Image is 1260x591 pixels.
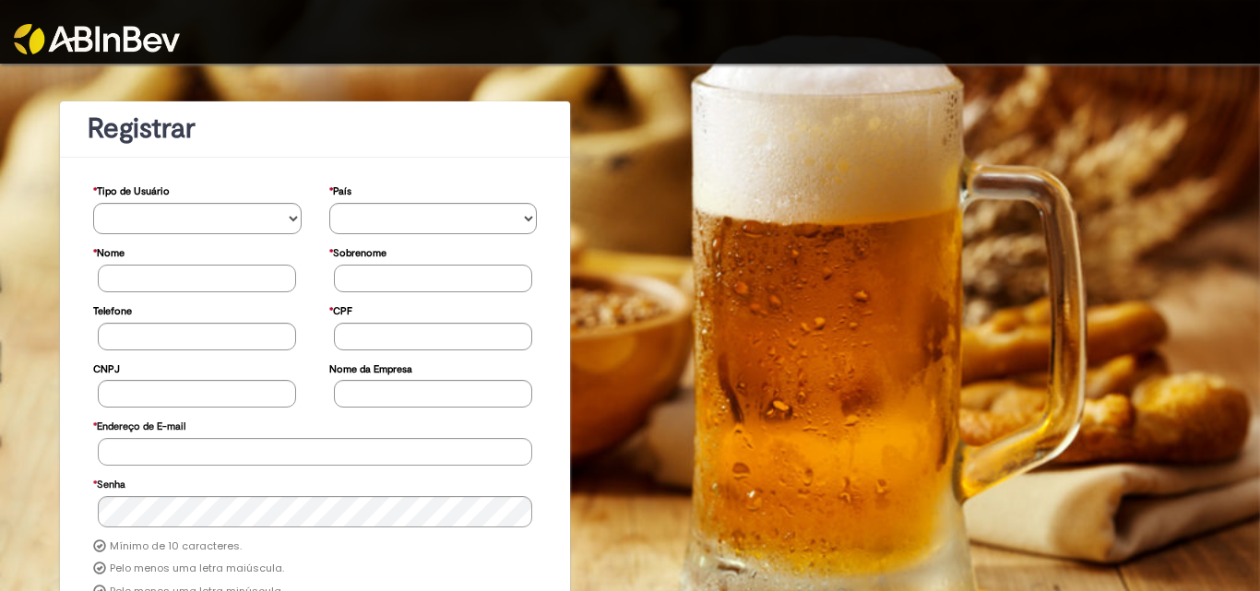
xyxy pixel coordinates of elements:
[93,238,125,265] label: Nome
[93,411,185,438] label: Endereço de E-mail
[329,296,352,323] label: CPF
[110,561,284,576] label: Pelo menos uma letra maiúscula.
[88,113,542,144] h1: Registrar
[14,24,180,54] img: ABInbev-white.png
[329,176,351,203] label: País
[93,176,170,203] label: Tipo de Usuário
[93,296,132,323] label: Telefone
[329,354,412,381] label: Nome da Empresa
[110,539,242,554] label: Mínimo de 10 caracteres.
[93,469,125,496] label: Senha
[329,238,386,265] label: Sobrenome
[93,354,120,381] label: CNPJ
